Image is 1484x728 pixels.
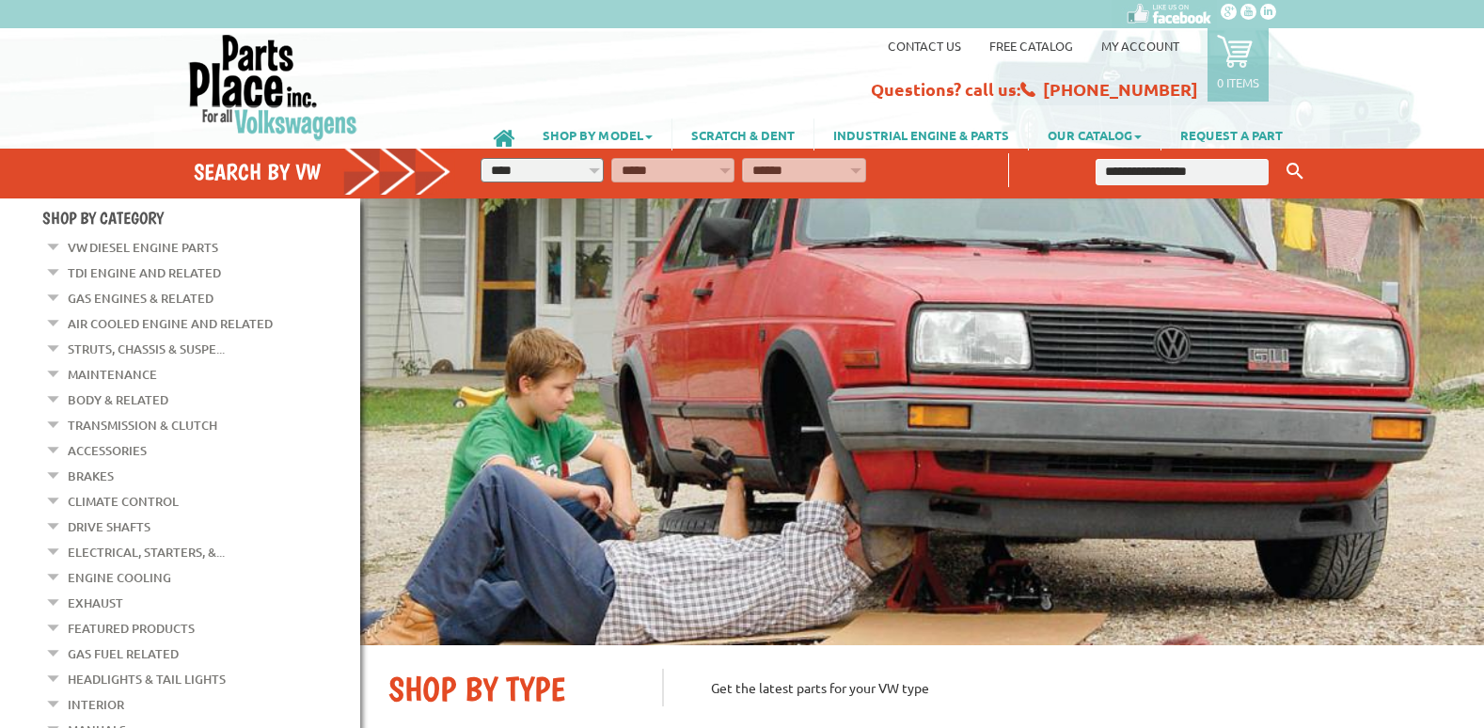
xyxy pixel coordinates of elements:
[68,413,217,437] a: Transmission & Clutch
[68,540,225,564] a: Electrical, Starters, &...
[68,514,150,539] a: Drive Shafts
[68,286,213,310] a: Gas Engines & Related
[68,388,168,412] a: Body & Related
[68,692,124,717] a: Interior
[68,667,226,691] a: Headlights & Tail Lights
[888,38,961,54] a: Contact us
[68,337,225,361] a: Struts, Chassis & Suspe...
[1208,28,1269,102] a: 0 items
[388,669,634,709] h2: SHOP BY TYPE
[68,641,179,666] a: Gas Fuel Related
[1217,74,1259,90] p: 0 items
[68,565,171,590] a: Engine Cooling
[1101,38,1179,54] a: My Account
[68,489,179,514] a: Climate Control
[68,591,123,615] a: Exhaust
[68,311,273,336] a: Air Cooled Engine and Related
[68,616,195,641] a: Featured Products
[187,33,359,141] img: Parts Place Inc!
[989,38,1073,54] a: Free Catalog
[68,261,221,285] a: TDI Engine and Related
[360,198,1484,645] img: First slide [900x500]
[1281,156,1309,187] button: Keyword Search
[68,235,218,260] a: VW Diesel Engine Parts
[68,362,157,387] a: Maintenance
[42,208,360,228] h4: Shop By Category
[194,158,451,185] h4: Search by VW
[662,669,1456,706] p: Get the latest parts for your VW type
[1161,119,1302,150] a: REQUEST A PART
[68,438,147,463] a: Accessories
[524,119,671,150] a: SHOP BY MODEL
[1029,119,1160,150] a: OUR CATALOG
[68,464,114,488] a: Brakes
[672,119,813,150] a: SCRATCH & DENT
[814,119,1028,150] a: INDUSTRIAL ENGINE & PARTS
